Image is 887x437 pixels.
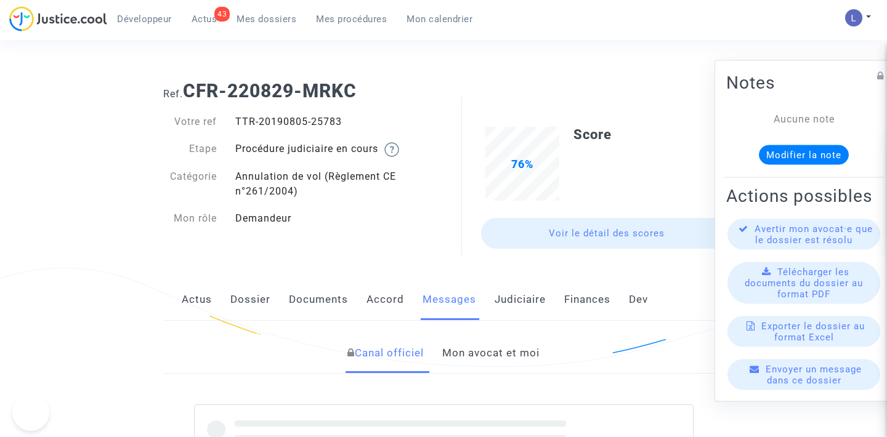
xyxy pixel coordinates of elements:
[182,279,212,320] a: Actus
[573,127,612,142] b: Score
[759,145,849,165] button: Modifier la note
[347,333,424,374] a: Canal officiel
[117,14,172,25] span: Développeur
[226,169,443,199] div: Annulation de vol (Règlement CE n°261/2004)
[230,279,270,320] a: Dossier
[12,394,49,431] iframe: Help Scout Beacon - Open
[107,10,182,28] a: Développeur
[367,279,404,320] a: Accord
[226,142,443,157] div: Procédure judiciaire en cours
[766,364,862,386] span: Envoyer un message dans ce dossier
[442,333,540,374] a: Mon avocat et moi
[289,279,348,320] a: Documents
[845,9,862,26] img: AATXAJzI13CaqkJmx-MOQUbNyDE09GJ9dorwRvFSQZdH=s96-c
[214,7,230,22] div: 43
[629,279,648,320] a: Dev
[154,169,227,199] div: Catégorie
[397,10,482,28] a: Mon calendrier
[761,321,865,343] span: Exporter le dossier au format Excel
[154,114,227,129] div: Votre ref
[306,10,397,28] a: Mes procédures
[154,142,227,157] div: Etape
[192,14,217,25] span: Actus
[384,142,399,157] img: help.svg
[564,279,610,320] a: Finances
[154,211,227,226] div: Mon rôle
[726,72,881,94] h2: Notes
[407,14,472,25] span: Mon calendrier
[9,6,107,31] img: jc-logo.svg
[163,88,183,100] span: Ref.
[183,80,357,102] b: CFR-220829-MRKC
[495,279,546,320] a: Judiciaire
[226,114,443,129] div: TTR-20190805-25783
[227,10,306,28] a: Mes dossiers
[182,10,227,28] a: 43Actus
[755,223,873,246] span: Avertir mon avocat·e que le dossier est résolu
[226,211,443,226] div: Demandeur
[481,218,732,249] a: Voir le détail des scores
[237,14,296,25] span: Mes dossiers
[316,14,387,25] span: Mes procédures
[511,158,533,170] span: 76%
[745,267,863,300] span: Télécharger les documents du dossier au format PDF
[423,279,476,320] a: Messages
[726,185,881,207] h2: Actions possibles
[745,112,863,127] div: Aucune note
